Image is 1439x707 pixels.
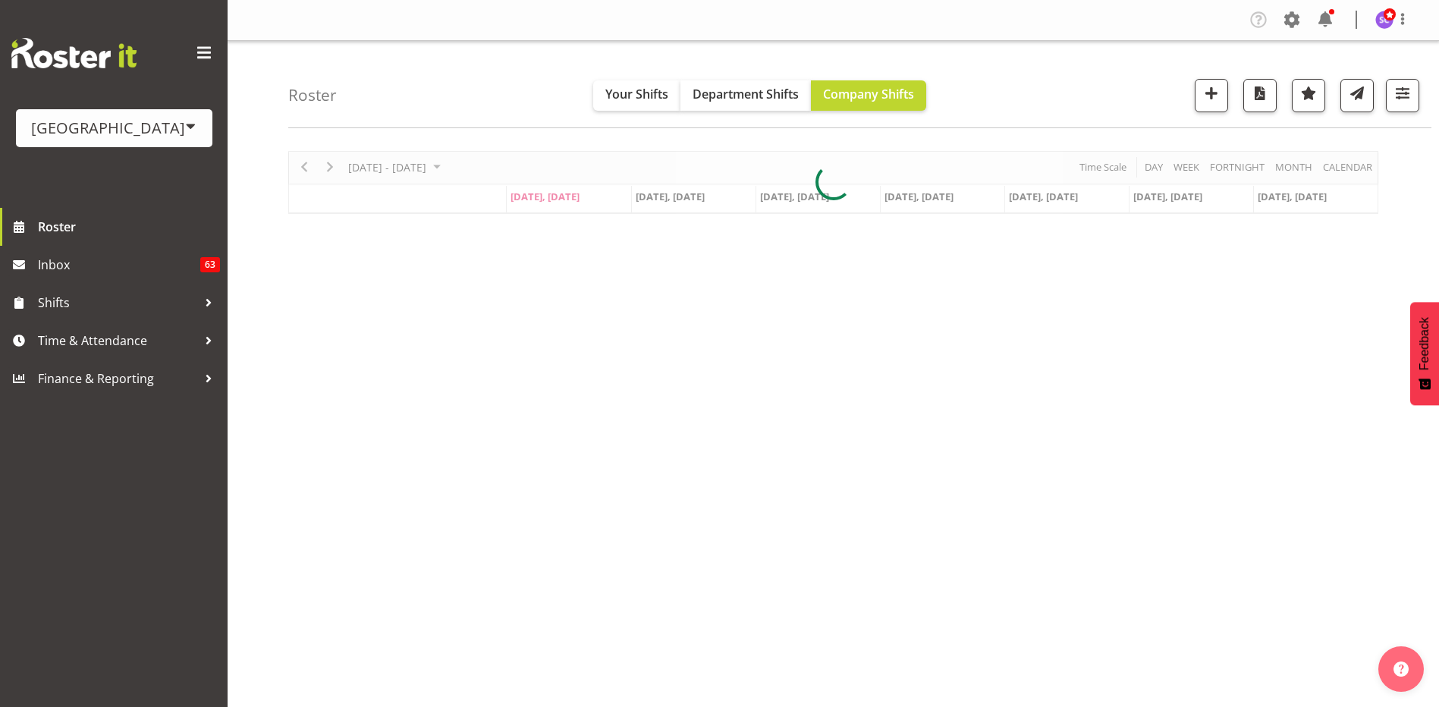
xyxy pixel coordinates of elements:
[1375,11,1393,29] img: stephen-cook564.jpg
[811,80,926,111] button: Company Shifts
[1410,302,1439,405] button: Feedback - Show survey
[1195,79,1228,112] button: Add a new shift
[593,80,680,111] button: Your Shifts
[38,215,220,238] span: Roster
[1418,317,1431,370] span: Feedback
[1340,79,1374,112] button: Send a list of all shifts for the selected filtered period to all rostered employees.
[693,86,799,102] span: Department Shifts
[11,38,137,68] img: Rosterit website logo
[38,291,197,314] span: Shifts
[1292,79,1325,112] button: Highlight an important date within the roster.
[1393,661,1409,677] img: help-xxl-2.png
[680,80,811,111] button: Department Shifts
[200,257,220,272] span: 63
[288,86,337,104] h4: Roster
[31,117,197,140] div: [GEOGRAPHIC_DATA]
[1386,79,1419,112] button: Filter Shifts
[605,86,668,102] span: Your Shifts
[38,367,197,390] span: Finance & Reporting
[823,86,914,102] span: Company Shifts
[38,253,200,276] span: Inbox
[1243,79,1277,112] button: Download a PDF of the roster according to the set date range.
[38,329,197,352] span: Time & Attendance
